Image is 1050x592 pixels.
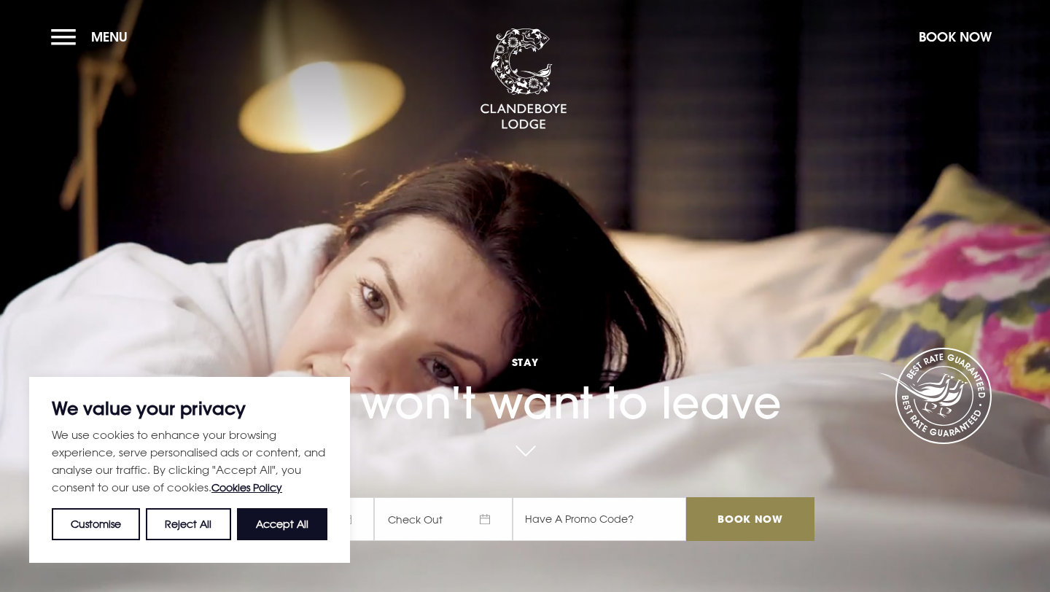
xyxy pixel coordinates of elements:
button: Customise [52,508,140,540]
span: Stay [236,355,814,369]
button: Menu [51,21,135,52]
span: Menu [91,28,128,45]
p: We use cookies to enhance your browsing experience, serve personalised ads or content, and analys... [52,426,327,496]
img: Clandeboye Lodge [480,28,567,131]
span: Check Out [374,497,513,541]
input: Book Now [686,497,814,541]
button: Book Now [911,21,999,52]
p: We value your privacy [52,400,327,417]
button: Accept All [237,508,327,540]
h1: You won't want to leave [236,317,814,429]
input: Have A Promo Code? [513,497,686,541]
a: Cookies Policy [211,481,282,494]
div: We value your privacy [29,377,350,563]
button: Reject All [146,508,230,540]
